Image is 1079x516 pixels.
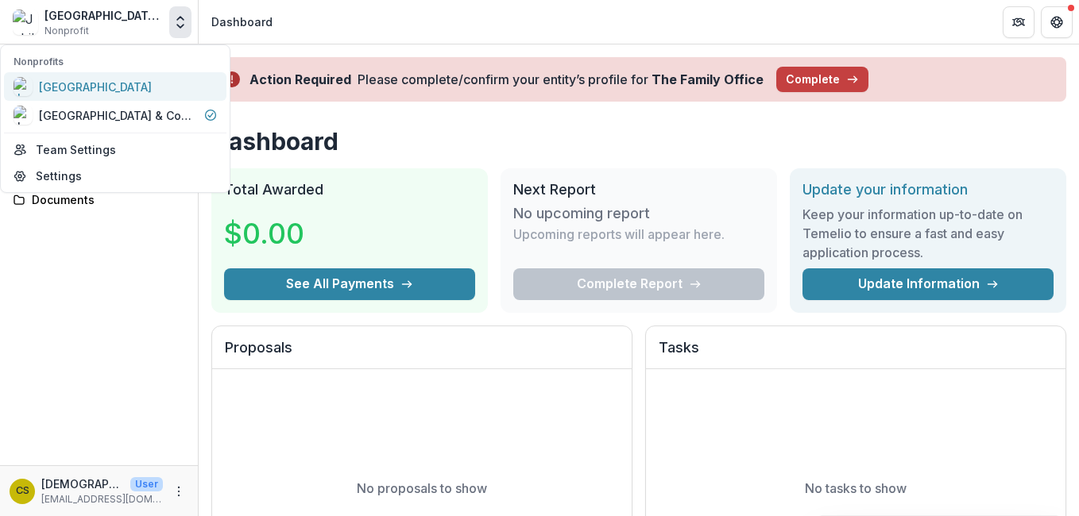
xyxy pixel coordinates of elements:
div: [GEOGRAPHIC_DATA] & Community Center Corporation [44,7,163,24]
div: Documents [32,191,179,208]
nav: breadcrumb [205,10,279,33]
h3: Keep your information up-to-date on Temelio to ensure a fast and easy application process. [802,205,1054,262]
button: Partners [1003,6,1035,38]
span: Nonprofit [44,24,89,38]
a: Documents [6,187,191,213]
img: Jubilee Park & Community Center Corporation [13,10,38,35]
p: [DEMOGRAPHIC_DATA][PERSON_NAME] [41,476,124,492]
p: Upcoming reports will appear here. [513,225,725,244]
p: [EMAIL_ADDRESS][DOMAIN_NAME] [41,492,163,506]
div: Action Required [249,70,351,89]
button: See All Payments [224,268,475,300]
p: No proposals to show [357,479,487,498]
h2: Update your information [802,181,1054,198]
button: More [169,482,188,501]
p: No tasks to show [805,479,907,498]
button: Open entity switcher [169,6,191,38]
button: Get Help [1041,6,1073,38]
h2: Next Report [513,181,764,198]
strong: The Family Office [652,71,764,87]
h2: Total Awarded [224,181,475,198]
button: Complete [776,67,868,92]
h2: Proposals [225,339,619,369]
h3: $0.00 [224,212,343,255]
h2: Tasks [659,339,1053,369]
p: User [130,477,163,491]
h3: No upcoming report [513,205,650,222]
a: Update Information [802,268,1054,300]
div: Please complete/confirm your entity’s profile for [358,70,764,89]
h1: Dashboard [211,127,1066,156]
div: Christian Staley [16,486,29,496]
div: Dashboard [211,13,273,30]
